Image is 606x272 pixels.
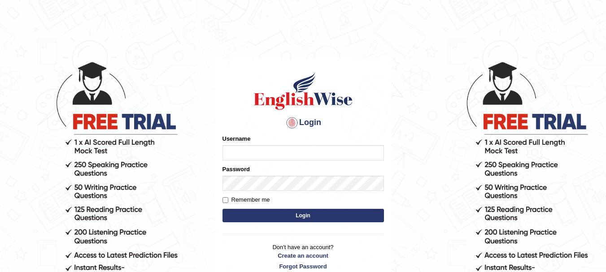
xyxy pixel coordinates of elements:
p: Don't have an account? [222,243,384,271]
label: Username [222,134,251,143]
a: Create an account [222,251,384,260]
a: Forgot Password [222,262,384,271]
img: Logo of English Wise sign in for intelligent practice with AI [252,71,354,111]
label: Password [222,165,250,173]
h4: Login [222,116,384,130]
button: Login [222,209,384,222]
label: Remember me [222,195,270,204]
input: Remember me [222,197,228,203]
